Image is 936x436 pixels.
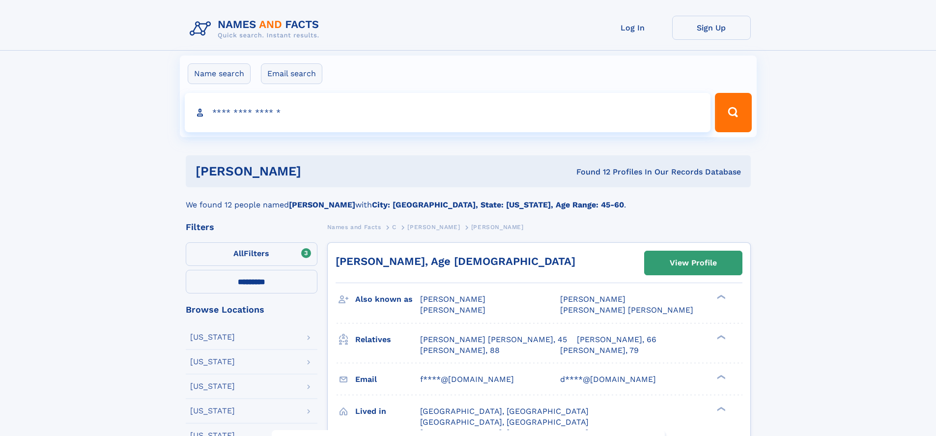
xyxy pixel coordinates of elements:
[190,333,235,341] div: [US_STATE]
[670,252,717,274] div: View Profile
[336,255,575,267] a: [PERSON_NAME], Age [DEMOGRAPHIC_DATA]
[392,224,397,231] span: C
[407,224,460,231] span: [PERSON_NAME]
[188,63,251,84] label: Name search
[186,187,751,211] div: We found 12 people named with .
[714,374,726,380] div: ❯
[420,334,567,345] a: [PERSON_NAME] [PERSON_NAME], 45
[560,305,693,315] span: [PERSON_NAME] [PERSON_NAME]
[577,334,656,345] a: [PERSON_NAME], 66
[420,407,589,416] span: [GEOGRAPHIC_DATA], [GEOGRAPHIC_DATA]
[186,305,317,314] div: Browse Locations
[327,221,381,233] a: Names and Facts
[594,16,672,40] a: Log In
[261,63,322,84] label: Email search
[420,417,589,427] span: [GEOGRAPHIC_DATA], [GEOGRAPHIC_DATA]
[471,224,524,231] span: [PERSON_NAME]
[392,221,397,233] a: C
[355,291,420,308] h3: Also known as
[190,382,235,390] div: [US_STATE]
[233,249,244,258] span: All
[185,93,711,132] input: search input
[355,403,420,420] h3: Lived in
[355,371,420,388] h3: Email
[439,167,741,177] div: Found 12 Profiles In Our Records Database
[372,200,624,209] b: City: [GEOGRAPHIC_DATA], State: [US_STATE], Age Range: 45-60
[190,358,235,366] div: [US_STATE]
[420,345,500,356] a: [PERSON_NAME], 88
[190,407,235,415] div: [US_STATE]
[714,406,726,412] div: ❯
[560,294,625,304] span: [PERSON_NAME]
[645,251,742,275] a: View Profile
[672,16,751,40] a: Sign Up
[714,294,726,300] div: ❯
[289,200,355,209] b: [PERSON_NAME]
[355,331,420,348] h3: Relatives
[186,16,327,42] img: Logo Names and Facts
[186,242,317,266] label: Filters
[196,165,439,177] h1: [PERSON_NAME]
[714,334,726,340] div: ❯
[420,305,485,315] span: [PERSON_NAME]
[560,345,639,356] a: [PERSON_NAME], 79
[715,93,751,132] button: Search Button
[186,223,317,232] div: Filters
[407,221,460,233] a: [PERSON_NAME]
[420,294,485,304] span: [PERSON_NAME]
